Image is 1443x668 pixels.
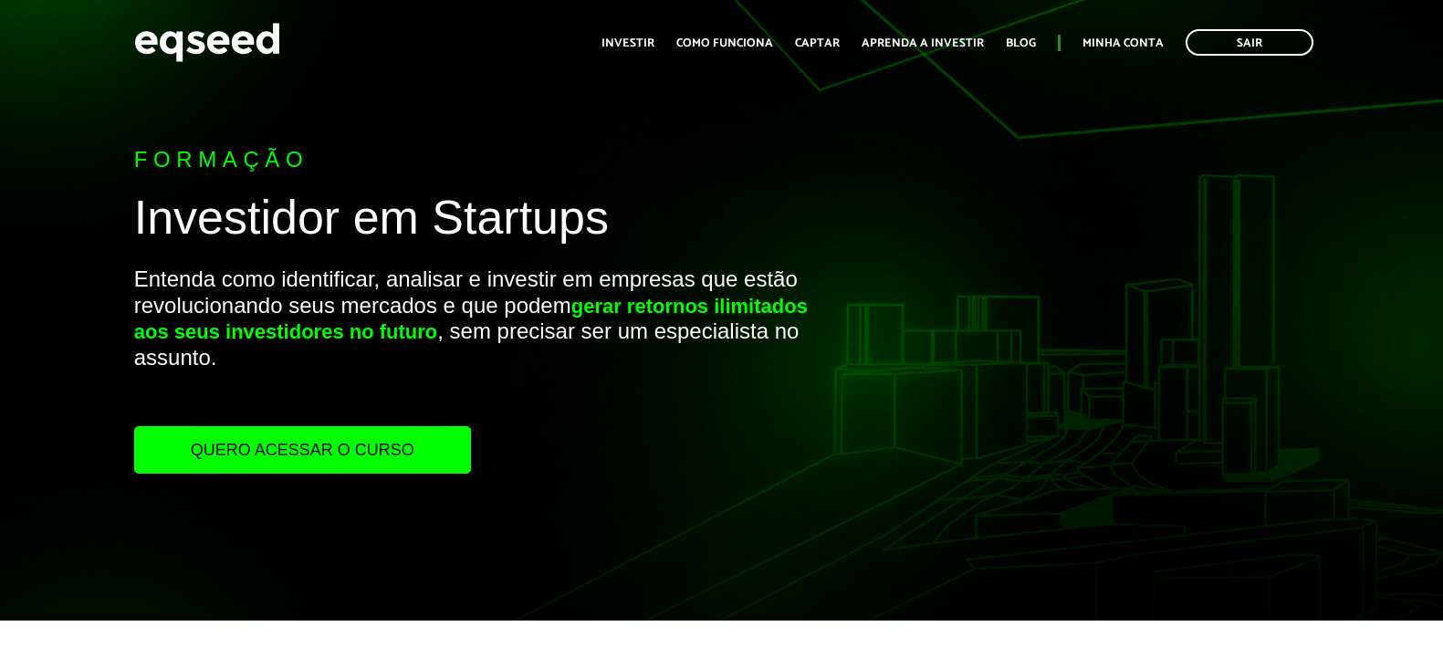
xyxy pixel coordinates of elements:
[1006,37,1036,49] a: Blog
[1186,29,1313,56] a: Sair
[795,37,840,49] a: Captar
[134,147,829,173] p: Formação
[134,266,829,426] p: Entenda como identificar, analisar e investir em empresas que estão revolucionando seus mercados ...
[134,18,280,67] img: EqSeed
[676,37,773,49] a: Como funciona
[134,192,829,253] h1: Investidor em Startups
[862,37,984,49] a: Aprenda a investir
[601,37,654,49] a: Investir
[134,426,471,474] a: Quero acessar o curso
[1082,37,1164,49] a: Minha conta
